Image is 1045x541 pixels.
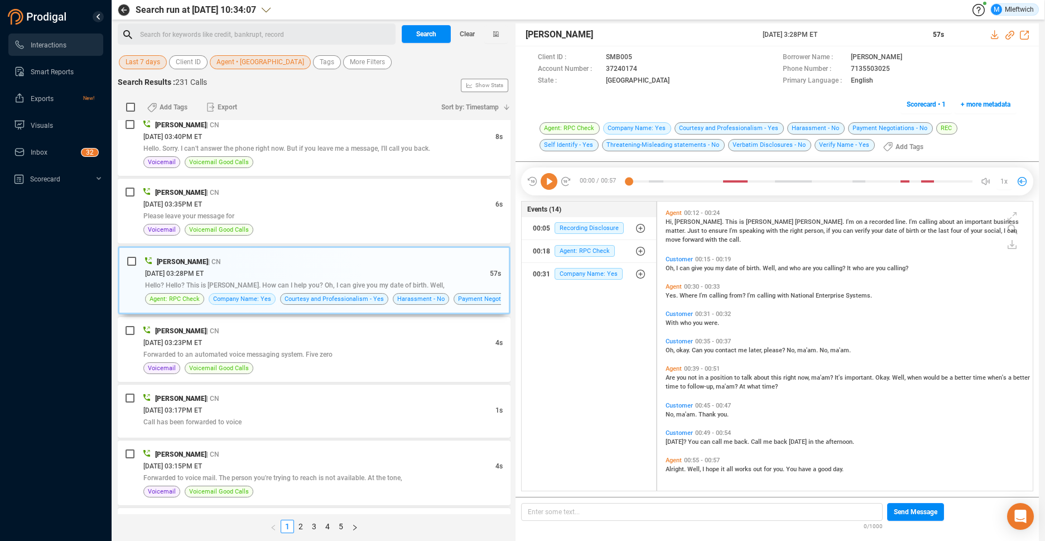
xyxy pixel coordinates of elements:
[951,227,964,234] span: four
[1000,173,1008,190] span: 1x
[155,121,206,129] span: [PERSON_NAME]
[522,240,656,262] button: 00:18Agent: RPC Check
[715,265,725,272] span: my
[702,466,706,473] span: I
[416,25,436,43] span: Search
[321,520,334,533] li: 4
[705,236,719,243] span: with
[717,411,729,418] span: you.
[706,466,721,473] span: hope
[754,374,771,381] span: about
[320,55,334,69] span: Tags
[699,411,717,418] span: Thank
[1004,227,1007,234] span: I
[956,218,965,226] span: an
[818,466,833,473] span: good
[86,149,90,160] p: 3
[31,68,74,76] span: Smart Reports
[14,141,94,163] a: Inbox
[816,292,846,299] span: Enterprise
[676,347,692,354] span: okay.
[815,438,826,446] span: the
[83,87,94,109] span: New!
[143,351,333,358] span: Forwarded to an automated voice messaging system. Five zero
[764,347,787,354] span: please?
[757,292,777,299] span: calling
[797,347,820,354] span: ma'am.
[8,87,103,109] li: Exports
[909,218,919,226] span: I'm
[832,227,843,234] span: you
[680,292,699,299] span: Where
[31,41,66,49] span: Interactions
[688,374,699,381] span: not
[458,294,533,304] span: Payment Negotiations - No
[666,292,680,299] span: Yes.
[887,265,908,272] span: calling?
[666,236,682,243] span: move
[145,270,204,277] span: [DATE] 03:28PM ET
[285,294,384,304] span: Courtesy and Professionalism - Yes
[763,438,774,446] span: me
[747,265,763,272] span: birth.
[118,179,511,243] div: [PERSON_NAME]| CN[DATE] 03:35PM ET6sPlease leave your message forVoicemailVoicemail Good Calls
[833,466,844,473] span: day.
[313,55,341,69] button: Tags
[14,60,94,83] a: Smart Reports
[682,236,705,243] span: forward
[343,55,392,69] button: More Filters
[994,218,1019,226] span: business
[441,98,499,116] span: Sort by: Timestamp
[923,374,941,381] span: would
[789,438,808,446] span: [DATE]
[141,98,194,116] button: Add Tags
[700,438,712,446] span: can
[216,55,304,69] span: Agent • [GEOGRAPHIC_DATA]
[402,25,451,43] button: Search
[710,374,734,381] span: position
[719,236,729,243] span: the
[148,157,176,167] span: Voicemail
[876,265,887,272] span: you
[869,218,895,226] span: recorded
[721,466,726,473] span: it
[14,87,94,109] a: ExportsNew!
[555,245,615,257] span: Agent: RPC Check
[871,227,885,234] span: your
[826,227,832,234] span: if
[798,466,813,473] span: have
[8,33,103,56] li: Interactions
[666,438,688,446] span: [DATE]?
[350,55,385,69] span: More Filters
[348,520,362,533] li: Next Page
[189,486,249,497] span: Voicemail Good Calls
[741,374,754,381] span: talk
[676,411,699,418] span: ma'am.
[200,98,244,116] button: Export
[786,466,798,473] span: You
[808,438,815,446] span: in
[348,520,362,533] button: right
[680,265,691,272] span: can
[692,347,704,354] span: Can
[715,347,738,354] span: contact
[843,227,855,234] span: can
[118,111,511,176] div: [PERSON_NAME]| CN[DATE] 03:40PM ET8sHello. Sorry. I can't answer the phone right now. But if you ...
[555,268,623,280] span: Company Name: Yes
[555,222,624,234] span: Recording Disclosure
[735,466,753,473] span: works
[155,327,206,335] span: [PERSON_NAME]
[666,347,676,354] span: Oh,
[663,204,1033,490] div: grid
[729,292,747,299] span: from?
[996,174,1012,189] button: 1x
[522,217,656,240] button: 00:05Recording Disclosure
[189,363,249,374] span: Voicemail Good Calls
[699,292,709,299] span: I'm
[687,383,716,390] span: follow-up,
[895,218,909,226] span: line.
[973,374,988,381] span: time
[495,339,503,347] span: 4s
[451,25,484,43] button: Clear
[704,347,715,354] span: you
